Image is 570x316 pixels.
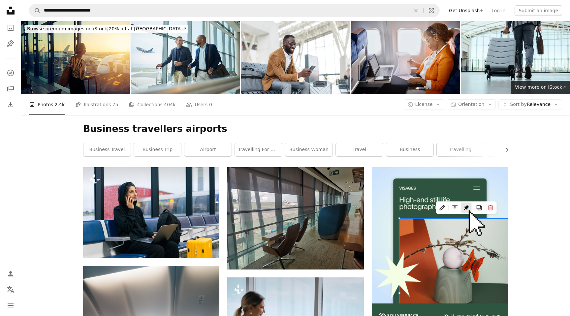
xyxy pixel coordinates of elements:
[458,102,484,107] span: Orientation
[4,98,17,111] a: Download History
[112,101,118,108] span: 75
[4,267,17,280] a: Log in / Sign up
[409,4,423,17] button: Clear
[131,21,240,94] img: Travel for business, team at airport and men, catch flight for work trip with conference or train...
[134,143,181,156] a: business trip
[404,99,444,110] button: License
[510,101,551,108] span: Relevance
[27,26,109,31] span: Browse premium images on iStock |
[83,167,219,258] img: A woman sitting on a bench talking on a cell phone
[487,143,534,156] a: woman
[235,143,282,156] a: travelling for work
[209,101,212,108] span: 0
[461,21,570,94] img: An Anonymous Business Man Walking With Luggage in the Airport
[4,37,17,50] a: Illustrations
[351,21,460,94] img: Businesswoman reading documents and working on digital tablet during flight
[501,143,508,156] button: scroll list to the right
[83,143,131,156] a: business travel
[4,82,17,95] a: Collections
[285,143,332,156] a: business woman
[29,4,440,17] form: Find visuals sitewide
[510,102,526,107] span: Sort by
[83,123,508,135] h1: Business travellers airports
[4,21,17,34] a: Photos
[4,299,17,312] button: Menu
[445,5,488,16] a: Get Unsplash+
[186,94,212,115] a: Users 0
[241,21,350,94] img: Smiling businessman using smart phone in station departure lounge
[4,66,17,79] a: Explore
[184,143,232,156] a: airport
[488,5,509,16] a: Log in
[415,102,433,107] span: License
[447,99,496,110] button: Orientation
[27,26,186,31] span: 20% off at [GEOGRAPHIC_DATA] ↗
[372,167,508,303] img: file-1723602894256-972c108553a7image
[75,94,118,115] a: Illustrations 75
[424,4,439,17] button: Visual search
[164,101,175,108] span: 404k
[386,143,433,156] a: business
[227,167,364,269] img: an airport lobby with a view of the tarmac
[4,283,17,296] button: Language
[511,81,570,94] a: View more on iStock↗
[515,5,562,16] button: Submit an image
[29,4,41,17] button: Search Unsplash
[21,21,130,94] img: Almost time for my flight
[129,94,175,115] a: Collections 404k
[437,143,484,156] a: travelling
[21,21,192,37] a: Browse premium images on iStock|20% off at [GEOGRAPHIC_DATA]↗
[83,209,219,215] a: A woman sitting on a bench talking on a cell phone
[336,143,383,156] a: travel
[498,99,562,110] button: Sort byRelevance
[227,215,364,221] a: an airport lobby with a view of the tarmac
[515,84,566,90] span: View more on iStock ↗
